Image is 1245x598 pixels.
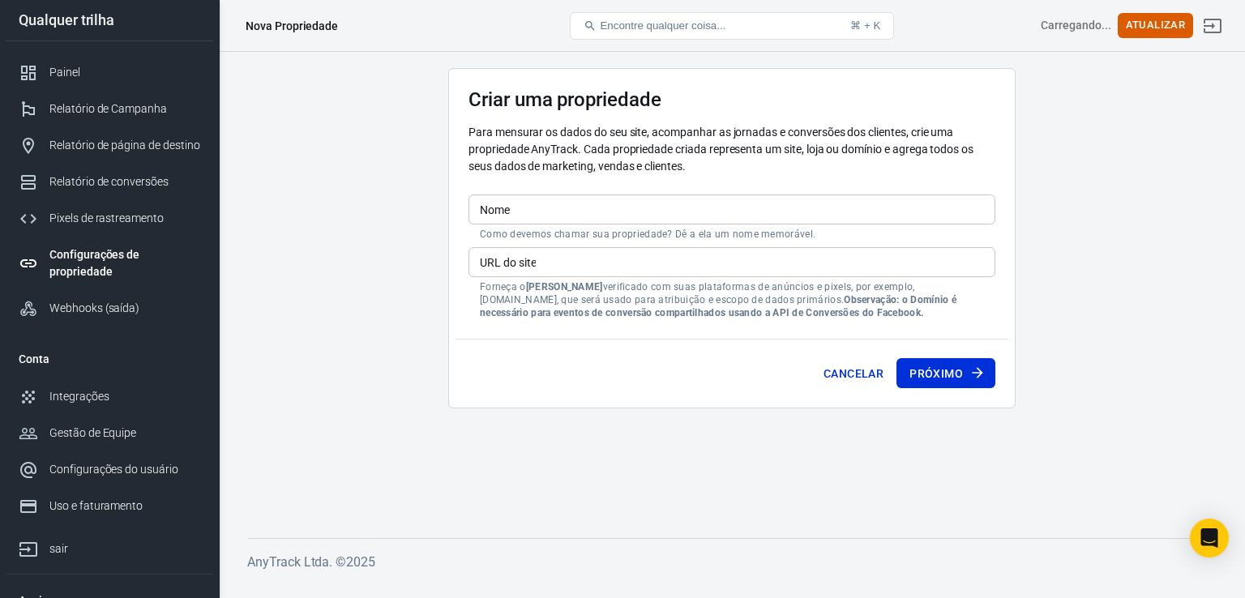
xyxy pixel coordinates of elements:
[49,426,136,439] font: Gestão de Equipe
[1190,519,1229,557] div: Abra o Intercom Messenger
[600,19,725,32] font: Encontre qualquer coisa...
[468,194,995,224] input: Nome do seu site
[1118,13,1193,38] button: Atualizar
[480,294,956,318] font: Observação: o Domínio é necessário para eventos de conversão compartilhados usando a API de Conve...
[1041,19,1110,32] font: Carregando...
[570,12,894,40] button: Encontre qualquer coisa...⌘ + K
[246,18,338,34] div: Nova Propriedade
[6,415,213,451] a: Gestão de Equipe
[6,488,213,524] a: Uso e faturamento
[49,139,200,152] font: Relatório de página de destino
[19,11,114,28] font: Qualquer trilha
[480,281,526,293] font: Forneça o
[817,358,890,389] button: Cancelar
[1041,17,1110,34] div: ID da conta: <>
[346,554,375,570] font: 2025
[526,281,603,293] font: [PERSON_NAME]
[6,54,213,91] a: Painel
[468,126,973,173] font: Para mensurar os dados do seu site, acompanhar as jornadas e conversões dos clientes, crie uma pr...
[6,164,213,200] a: Relatório de conversões
[49,542,68,555] font: sair
[896,358,995,389] button: Próximo
[49,499,143,512] font: Uso e faturamento
[246,19,338,32] font: Nova Propriedade
[480,229,815,240] font: Como devemos chamar sua propriedade? Dê a ela um nome memorável.
[6,290,213,327] a: Webhooks (saída)
[6,127,213,164] a: Relatório de página de destino
[6,237,213,290] a: Configurações de propriedade
[49,390,109,403] font: Integrações
[6,524,213,567] a: sair
[247,554,346,570] font: AnyTrack Ltda. ©
[49,102,167,115] font: Relatório de Campanha
[49,66,80,79] font: Painel
[1126,19,1185,31] font: Atualizar
[6,378,213,415] a: Integrações
[19,352,49,365] font: Conta
[49,175,169,188] font: Relatório de conversões
[6,451,213,488] a: Configurações do usuário
[6,91,213,127] a: Relatório de Campanha
[909,367,963,380] font: Próximo
[480,281,914,305] font: verificado com suas plataformas de anúncios e pixels, por exemplo, [DOMAIN_NAME], que será usado ...
[49,301,139,314] font: Webhooks (saída)
[1193,6,1232,45] a: sair
[824,367,883,380] font: Cancelar
[468,88,661,111] font: Criar uma propriedade
[49,463,178,476] font: Configurações do usuário
[49,211,164,224] font: Pixels de rastreamento
[49,248,139,278] font: Configurações de propriedade
[6,200,213,237] a: Pixels de rastreamento
[468,247,995,277] input: exemplo.com
[850,19,880,32] font: ⌘ + K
